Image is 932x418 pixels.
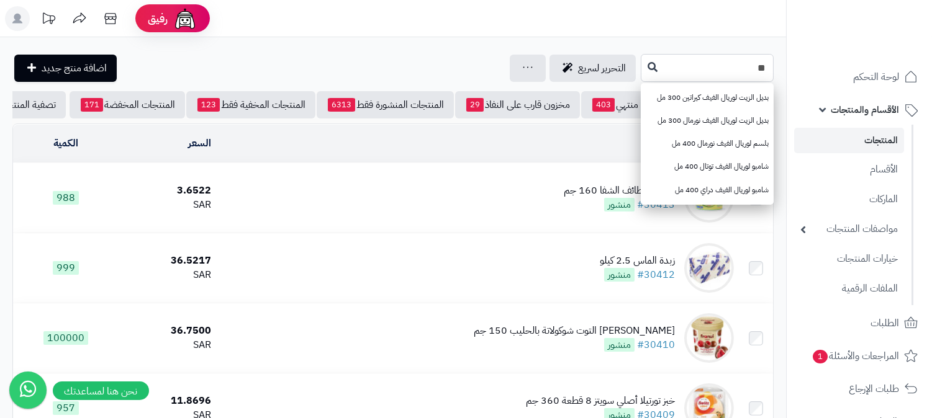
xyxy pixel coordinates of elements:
[794,128,904,153] a: المنتجات
[600,254,675,268] div: زبدة الماس 2.5 كيلو
[53,136,78,151] a: الكمية
[455,91,580,118] a: مخزون قارب على النفاذ29
[641,132,774,155] a: بلسم لوريال الفيف نورمال 400 مل
[70,91,185,118] a: المنتجات المخفضة171
[328,98,355,112] span: 6313
[578,61,626,76] span: التحرير لسريع
[641,86,774,109] a: بديل الزيت لوريال الفيف كيراتين 300 مل
[14,55,117,82] a: اضافة منتج جديد
[474,324,675,338] div: [PERSON_NAME] التوت شوكولاتة بالحليب 150 جم
[637,337,675,352] a: #30410
[81,98,103,112] span: 171
[33,6,64,34] a: تحديثات المنصة
[188,136,211,151] a: السعر
[641,155,774,178] a: شامبو لوريال الفيف توتال 400 مل
[124,268,211,282] div: SAR
[684,313,734,363] img: أيس كريم فراوني التوت شوكولاتة بالحليب 150 جم
[42,61,107,76] span: اضافة منتج جديد
[794,216,904,242] a: مواصفات المنتجات
[526,394,675,408] div: خبز تورتيلا أصلي سويتز 8 قطعة 360 جم
[871,314,899,332] span: الطلبات
[53,191,79,205] span: 988
[564,184,675,198] div: قشطة الطائف الشفا 160 جم
[550,55,636,82] a: التحرير لسريع
[794,156,904,183] a: الأقسام
[53,261,79,275] span: 999
[604,268,635,282] span: منشور
[124,198,211,212] div: SAR
[317,91,454,118] a: المنتجات المنشورة فقط6313
[124,254,211,268] div: 36.5217
[173,6,197,31] img: ai-face.png
[124,324,211,338] div: 36.7500
[197,98,220,112] span: 123
[637,197,675,212] a: #30413
[813,350,828,363] span: 1
[641,109,774,132] a: بديل الزيت لوريال الفيف نورمال 300 مل
[794,308,925,338] a: الطلبات
[812,347,899,365] span: المراجعات والأسئلة
[43,331,88,345] span: 100000
[604,338,635,352] span: منشور
[592,98,615,112] span: 403
[831,101,899,118] span: الأقسام والمنتجات
[148,11,168,26] span: رفيق
[637,267,675,282] a: #30412
[794,341,925,371] a: المراجعات والأسئلة1
[641,179,774,202] a: شامبو لوريال الفيف دراي 400 مل
[124,338,211,352] div: SAR
[684,243,734,293] img: زبدة الماس 2.5 كيلو
[466,98,484,112] span: 29
[794,275,904,302] a: الملفات الرقمية
[853,68,899,86] span: لوحة التحكم
[794,374,925,404] a: طلبات الإرجاع
[604,198,635,211] span: منشور
[124,394,211,408] div: 11.8696
[581,91,677,118] a: مخزون منتهي403
[794,186,904,213] a: الماركات
[124,184,211,198] div: 3.6522
[794,246,904,272] a: خيارات المنتجات
[186,91,315,118] a: المنتجات المخفية فقط123
[794,62,925,92] a: لوحة التحكم
[849,380,899,398] span: طلبات الإرجاع
[848,35,920,61] img: logo-2.png
[53,401,79,415] span: 957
